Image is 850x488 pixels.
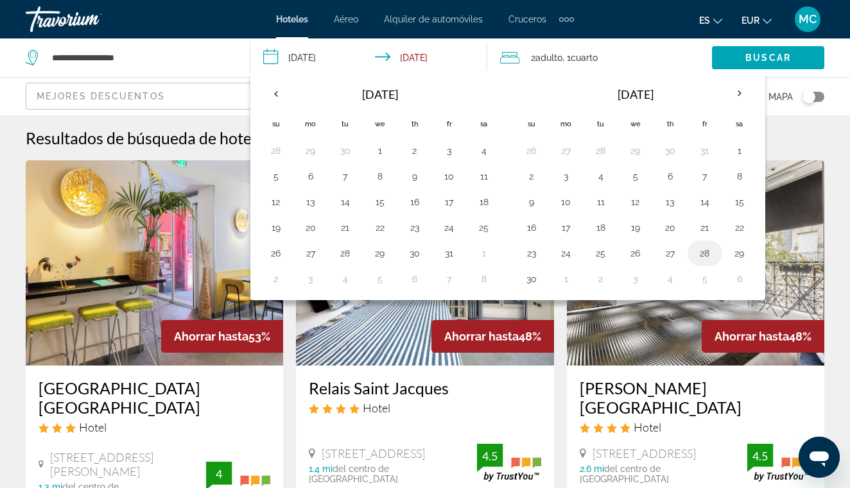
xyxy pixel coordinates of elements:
span: es [699,15,710,26]
button: Change currency [742,11,772,29]
button: Toggle map [793,91,824,103]
button: Next month [722,79,757,108]
span: Ahorrar hasta [174,330,248,343]
a: Relais Saint Jacques [309,378,541,398]
button: Day 1 [474,244,494,262]
button: Day 1 [729,142,750,160]
button: Day 5 [625,167,646,185]
button: Day 4 [660,270,681,288]
button: Day 22 [729,219,750,237]
mat-select: Sort by [37,88,272,104]
button: Day 3 [439,142,460,160]
button: Day 26 [266,244,286,262]
button: Day 1 [556,270,577,288]
button: Day 3 [556,167,577,185]
button: Day 28 [266,142,286,160]
span: del centro de [GEOGRAPHIC_DATA] [309,464,398,484]
span: 1.4 mi [309,464,333,474]
button: Day 30 [335,142,356,160]
button: Day 30 [404,244,425,262]
button: Travelers: 2 adults, 0 children [487,38,712,77]
button: Previous month [259,79,293,108]
button: Day 2 [521,167,542,185]
button: Day 5 [266,167,286,185]
iframe: Botón para iniciar la ventana de mensajería [799,437,840,478]
button: Day 29 [300,142,321,160]
a: Aéreo [334,14,358,24]
a: Travorium [26,3,154,36]
button: Day 4 [591,167,611,185]
button: Day 9 [521,193,542,211]
span: Mejores descuentos [37,91,165,101]
button: Day 27 [556,142,577,160]
span: [STREET_ADDRESS][PERSON_NAME] [50,450,206,478]
span: Cruceros [508,14,546,24]
button: Day 19 [266,219,286,237]
button: Day 20 [660,219,681,237]
button: User Menu [791,6,824,33]
a: Hoteles [276,14,308,24]
button: Day 8 [370,167,390,185]
button: Day 4 [335,270,356,288]
button: Day 24 [439,219,460,237]
div: 48% [702,320,824,353]
th: [DATE] [549,79,722,110]
button: Day 16 [404,193,425,211]
button: Day 23 [404,219,425,237]
button: Day 8 [474,270,494,288]
button: Day 31 [695,142,715,160]
img: trustyou-badge.svg [747,444,811,482]
button: Extra navigation items [559,9,574,29]
span: 2 [531,49,562,67]
button: Day 28 [335,244,356,262]
button: Day 9 [404,167,425,185]
button: Day 14 [335,193,356,211]
button: Day 17 [556,219,577,237]
img: Hotel image [26,160,283,366]
button: Day 14 [695,193,715,211]
button: Day 7 [335,167,356,185]
button: Day 11 [591,193,611,211]
button: Day 16 [521,219,542,237]
span: Hotel [634,420,661,434]
button: Day 5 [695,270,715,288]
button: Day 10 [556,193,577,211]
span: Cuarto [571,53,598,63]
div: 4 star Hotel [580,420,811,434]
button: Day 19 [625,219,646,237]
button: Day 3 [625,270,646,288]
span: Adulto [535,53,562,63]
button: Buscar [712,46,824,69]
button: Day 6 [729,270,750,288]
button: Day 25 [591,244,611,262]
button: Day 26 [521,142,542,160]
button: Day 5 [370,270,390,288]
button: Day 27 [660,244,681,262]
button: Day 12 [266,193,286,211]
span: Ahorrar hasta [715,330,789,343]
div: 3 star Hotel [39,420,270,434]
button: Day 6 [660,167,681,185]
button: Day 22 [370,219,390,237]
button: Change language [699,11,722,29]
button: Day 13 [300,193,321,211]
span: [STREET_ADDRESS] [322,446,425,460]
a: Alquiler de automóviles [384,14,483,24]
div: 4.5 [747,448,773,464]
button: Day 29 [625,142,646,160]
button: Day 15 [370,193,390,211]
button: Day 21 [335,219,356,237]
button: Day 3 [300,270,321,288]
button: Check-in date: Dec 4, 2025 Check-out date: Dec 6, 2025 [250,38,488,77]
h3: [GEOGRAPHIC_DATA] [GEOGRAPHIC_DATA] [39,378,270,417]
button: Day 10 [439,167,460,185]
button: Day 13 [660,193,681,211]
button: Day 11 [474,167,494,185]
span: del centro de [GEOGRAPHIC_DATA] [580,464,669,484]
button: Day 2 [404,142,425,160]
a: [PERSON_NAME][GEOGRAPHIC_DATA] [580,378,811,417]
